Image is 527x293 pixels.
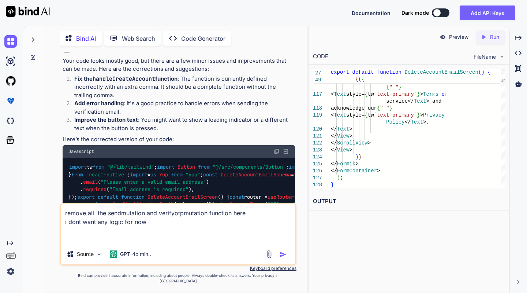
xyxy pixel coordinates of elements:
[340,175,343,181] span: ;
[417,91,420,97] span: }
[401,9,429,17] span: Dark mode
[313,70,321,77] span: 27
[171,171,183,178] span: from
[4,265,17,278] img: settings
[221,171,291,178] span: DeleteAccountEmailSchema
[386,98,414,104] span: service</
[4,75,17,87] img: githubLight
[355,154,358,160] span: )
[60,273,296,284] p: Bind can provide inaccurate information, including about people. Always double-check its answers....
[362,76,365,82] span: {
[460,6,515,20] button: Add API Keys
[4,35,17,48] img: chat
[426,98,441,104] span: > and
[4,55,17,67] img: ai-studio
[331,105,377,111] span: acknowledge our
[490,33,499,41] p: Run
[337,168,377,174] span: FormContainer
[83,179,98,185] span: email
[352,69,374,75] span: default
[313,52,328,61] div: CODE
[358,154,361,160] span: }
[6,6,50,17] img: Bind AI
[420,91,423,97] span: >
[68,149,94,154] span: Javascript
[331,161,337,167] span: </
[309,193,509,210] h2: OUTPUT
[346,91,365,97] span: style=
[93,164,104,171] span: from
[279,251,287,258] img: icon
[203,171,218,178] span: const
[331,112,334,118] span: <
[368,91,374,97] span: tw
[77,194,95,200] span: export
[349,133,352,139] span: >
[377,69,401,75] span: function
[61,204,295,244] textarea: remove all the sendmutation and verifyotpmutation function here i dont want any logic for now
[74,75,295,100] p: : The function is currently defined incorrectly with an extra comma. It should be a complete func...
[334,112,346,118] span: Text
[386,119,404,125] span: Policy
[86,201,101,208] span: await
[268,201,367,208] span: "OTP has been sent to your email!"
[331,182,334,188] span: }
[74,99,295,116] p: : It's a good practice to handle errors when sending the verification email.
[337,175,340,181] span: )
[313,175,321,182] div: 127
[420,112,423,118] span: >
[159,171,168,178] span: Yup
[4,95,17,107] img: premium
[499,54,505,60] img: chevron down
[331,140,337,146] span: </
[423,91,438,97] span: Terms
[313,182,321,188] div: 128
[121,194,145,200] span: function
[392,77,506,83] span: creating an account, you agree to our
[334,91,346,97] span: Text
[283,148,289,155] img: Open in Browser
[441,91,448,97] span: of
[104,201,174,208] span: useSendVerificationEmail
[313,77,321,84] span: 49
[313,161,321,168] div: 125
[98,194,118,200] span: default
[374,91,417,97] span: `text-primary`
[355,161,358,167] span: >
[481,69,484,75] span: )
[83,186,106,193] span: required
[399,84,401,90] span: }
[69,164,87,171] span: import
[411,119,423,125] span: Text
[331,126,337,132] span: </
[337,161,355,167] span: Formik
[346,112,365,118] span: style=
[313,133,321,140] div: 121
[313,126,321,133] div: 120
[4,114,17,127] img: darkCloudIdeIcon
[380,105,389,111] span: " "
[157,164,175,171] span: import
[122,34,155,43] p: Web Search
[96,251,102,257] img: Pick Models
[86,171,127,178] span: "react-native"
[107,164,154,171] span: "@/lib/tailwind"
[120,250,151,258] p: GPT-4o min..
[294,171,303,178] span: Yup
[374,112,417,118] span: `text-primary`
[181,34,225,43] p: Code Generator
[423,119,429,125] span: >.
[130,171,147,178] span: import
[109,186,188,193] span: "Email address is required"
[289,164,306,171] span: import
[313,147,321,154] div: 123
[386,84,389,90] span: {
[313,140,321,147] div: 122
[186,171,200,178] span: "yup"
[386,77,392,83] span: By
[265,250,273,259] img: attachment
[423,112,445,118] span: Privacy
[313,154,321,161] div: 124
[74,116,295,132] p: : You might want to show a loading indicator or a different text when the button is pressed.
[213,164,286,171] span: "@/src/components/Button"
